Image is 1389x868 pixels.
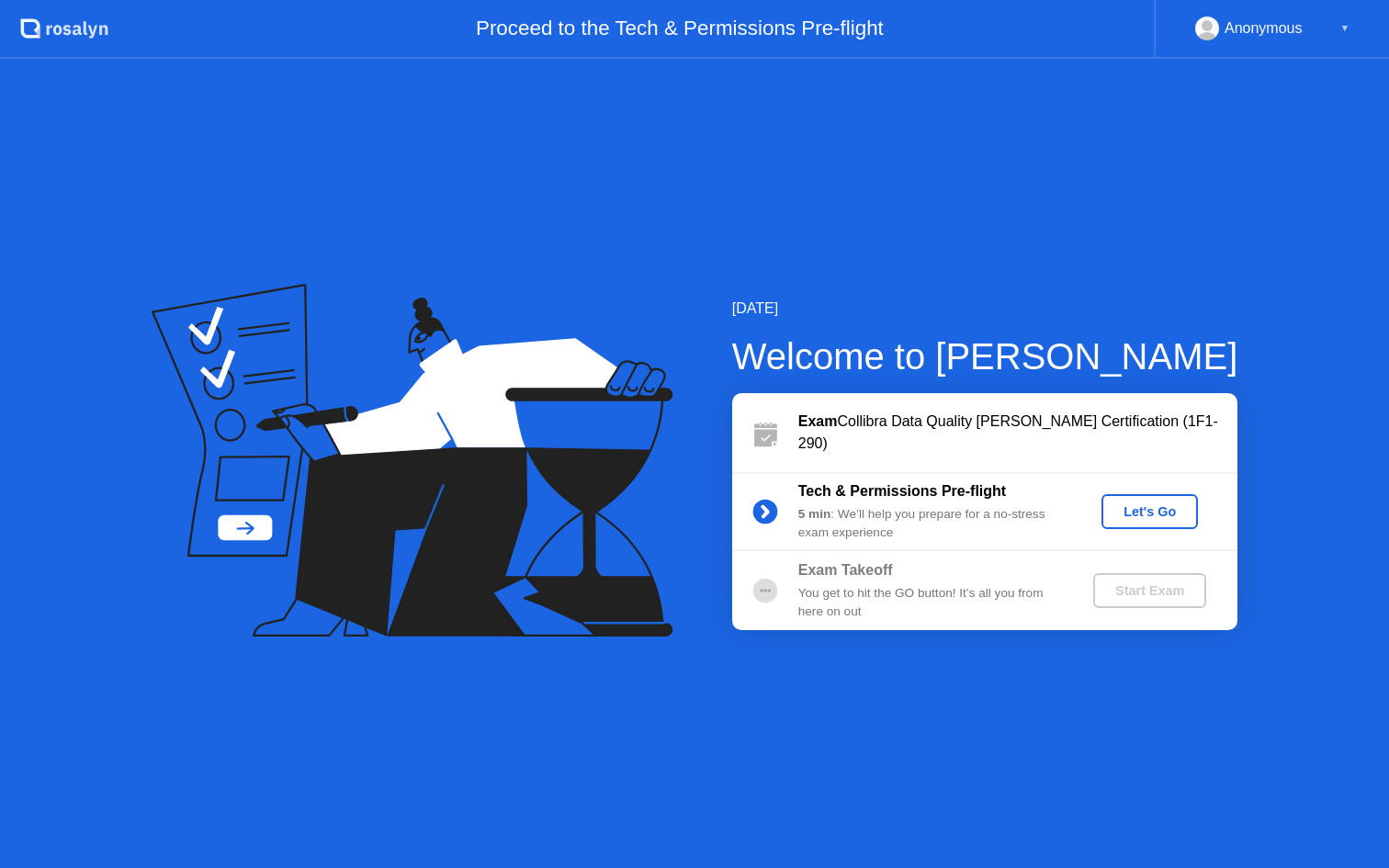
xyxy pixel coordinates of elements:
b: Exam Takeoff [798,562,893,578]
div: Start Exam [1101,583,1199,598]
div: You get to hit the GO button! It’s all you from here on out [798,584,1063,622]
button: Start Exam [1093,573,1206,608]
b: Tech & Permissions Pre-flight [798,483,1006,499]
div: : We’ll help you prepare for a no-stress exam experience [798,505,1063,543]
b: 5 min [798,507,831,521]
div: [DATE] [732,298,1238,320]
div: Anonymous [1225,17,1303,40]
button: Let's Go [1101,494,1198,529]
div: Let's Go [1109,504,1191,519]
b: Exam [798,413,838,429]
div: ▼ [1340,17,1349,40]
div: Welcome to [PERSON_NAME] [732,329,1238,384]
div: Collibra Data Quality [PERSON_NAME] Certification (1F1-290) [798,411,1237,455]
